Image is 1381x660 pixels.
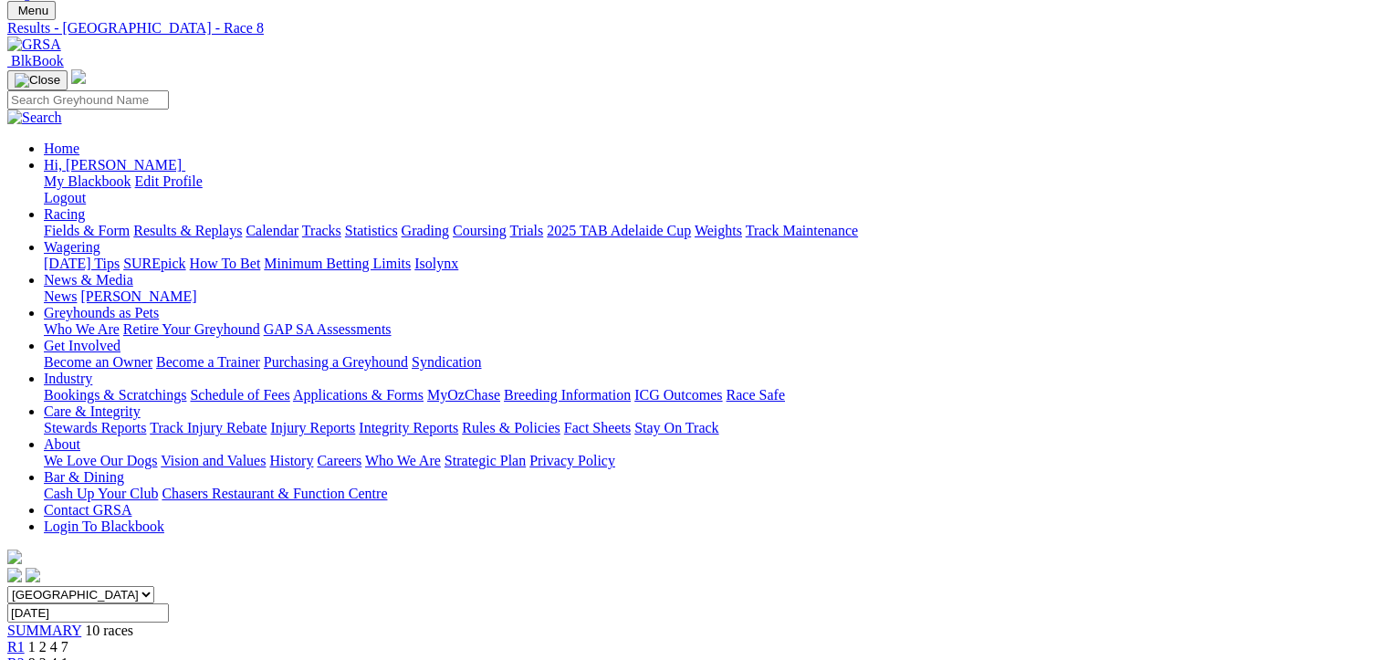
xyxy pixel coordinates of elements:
a: Stewards Reports [44,420,146,435]
a: Grading [402,223,449,238]
a: Calendar [246,223,298,238]
a: Schedule of Fees [190,387,289,403]
img: Close [15,73,60,88]
a: Results & Replays [133,223,242,238]
a: Greyhounds as Pets [44,305,159,320]
a: Tracks [302,223,341,238]
div: Care & Integrity [44,420,1374,436]
a: Home [44,141,79,156]
a: ICG Outcomes [634,387,722,403]
a: Get Involved [44,338,120,353]
a: Become a Trainer [156,354,260,370]
div: Wagering [44,256,1374,272]
a: SUMMARY [7,623,81,638]
a: Track Maintenance [746,223,858,238]
a: Coursing [453,223,507,238]
a: [PERSON_NAME] [80,288,196,304]
a: Statistics [345,223,398,238]
a: Breeding Information [504,387,631,403]
a: R1 [7,639,25,655]
a: Rules & Policies [462,420,560,435]
a: History [269,453,313,468]
a: Injury Reports [270,420,355,435]
a: Strategic Plan [445,453,526,468]
a: Minimum Betting Limits [264,256,411,271]
a: [DATE] Tips [44,256,120,271]
a: Bookings & Scratchings [44,387,186,403]
span: Hi, [PERSON_NAME] [44,157,182,173]
a: Care & Integrity [44,403,141,419]
a: Wagering [44,239,100,255]
a: Contact GRSA [44,502,131,518]
a: Hi, [PERSON_NAME] [44,157,185,173]
a: 2025 TAB Adelaide Cup [547,223,691,238]
a: Race Safe [726,387,784,403]
input: Search [7,90,169,110]
a: BlkBook [7,53,64,68]
a: Weights [695,223,742,238]
a: Fact Sheets [564,420,631,435]
button: Toggle navigation [7,70,68,90]
img: Search [7,110,62,126]
a: Bar & Dining [44,469,124,485]
span: 1 2 4 7 [28,639,68,655]
a: Become an Owner [44,354,152,370]
div: Hi, [PERSON_NAME] [44,173,1374,206]
div: About [44,453,1374,469]
a: SUREpick [123,256,185,271]
a: Track Injury Rebate [150,420,267,435]
a: Stay On Track [634,420,718,435]
a: Results - [GEOGRAPHIC_DATA] - Race 8 [7,20,1374,37]
a: Racing [44,206,85,222]
a: News & Media [44,272,133,288]
a: Chasers Restaurant & Function Centre [162,486,387,501]
a: My Blackbook [44,173,131,189]
a: Industry [44,371,92,386]
a: Logout [44,190,86,205]
a: Isolynx [414,256,458,271]
img: GRSA [7,37,61,53]
div: Greyhounds as Pets [44,321,1374,338]
div: News & Media [44,288,1374,305]
a: Login To Blackbook [44,519,164,534]
a: Trials [509,223,543,238]
img: logo-grsa-white.png [71,69,86,84]
img: facebook.svg [7,568,22,582]
div: Get Involved [44,354,1374,371]
a: Who We Are [44,321,120,337]
img: logo-grsa-white.png [7,550,22,564]
a: How To Bet [190,256,261,271]
img: twitter.svg [26,568,40,582]
a: Integrity Reports [359,420,458,435]
span: BlkBook [11,53,64,68]
div: Racing [44,223,1374,239]
input: Select date [7,603,169,623]
span: Menu [18,4,48,17]
a: MyOzChase [427,387,500,403]
a: Retire Your Greyhound [123,321,260,337]
a: News [44,288,77,304]
a: Edit Profile [135,173,203,189]
a: Careers [317,453,361,468]
a: Purchasing a Greyhound [264,354,408,370]
div: Bar & Dining [44,486,1374,502]
a: Privacy Policy [529,453,615,468]
a: We Love Our Dogs [44,453,157,468]
a: Who We Are [365,453,441,468]
button: Toggle navigation [7,1,56,20]
a: Vision and Values [161,453,266,468]
a: Syndication [412,354,481,370]
span: 10 races [85,623,133,638]
a: Cash Up Your Club [44,486,158,501]
a: Fields & Form [44,223,130,238]
div: Industry [44,387,1374,403]
a: GAP SA Assessments [264,321,392,337]
a: About [44,436,80,452]
a: Applications & Forms [293,387,424,403]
